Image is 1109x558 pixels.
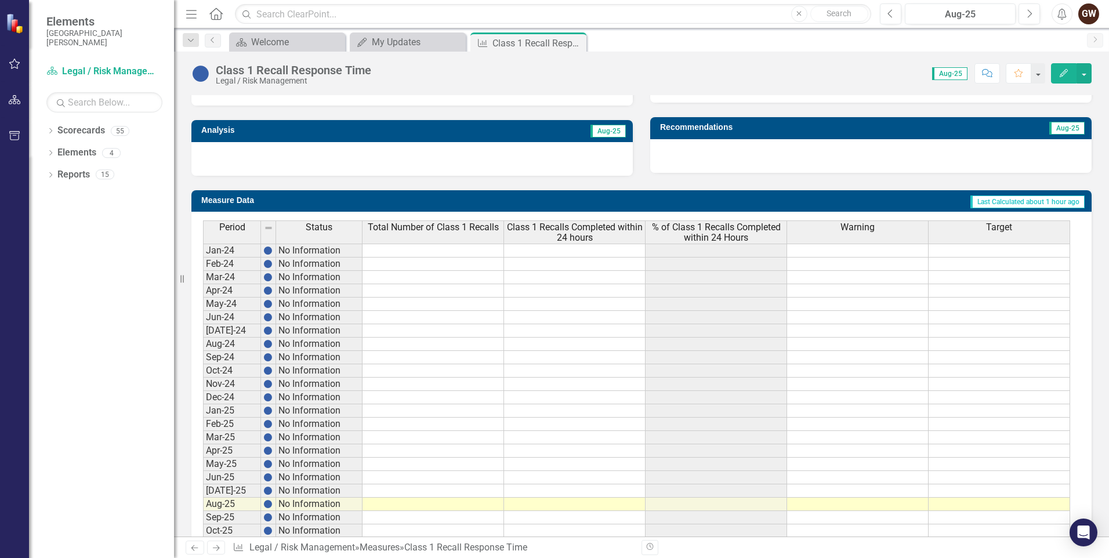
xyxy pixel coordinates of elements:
[264,223,273,233] img: 8DAGhfEEPCf229AAAAAElFTkSuQmCC
[102,148,121,158] div: 4
[203,258,261,271] td: Feb-24
[905,3,1016,24] button: Aug-25
[970,195,1085,208] span: Last Calculated about 1 hour ago
[263,486,273,495] img: BgCOk07PiH71IgAAAABJRU5ErkJggg==
[203,431,261,444] td: Mar-25
[46,65,162,78] a: Legal / Risk Management
[203,404,261,418] td: Jan-25
[216,77,371,85] div: Legal / Risk Management
[276,258,363,271] td: No Information
[46,15,162,28] span: Elements
[932,67,967,80] span: Aug-25
[203,484,261,498] td: [DATE]-25
[191,64,210,83] img: No Information
[276,378,363,391] td: No Information
[263,246,273,255] img: BgCOk07PiH71IgAAAABJRU5ErkJggg==
[263,353,273,362] img: BgCOk07PiH71IgAAAABJRU5ErkJggg==
[203,311,261,324] td: Jun-24
[276,324,363,338] td: No Information
[263,339,273,349] img: BgCOk07PiH71IgAAAABJRU5ErkJggg==
[203,458,261,471] td: May-25
[263,326,273,335] img: BgCOk07PiH71IgAAAABJRU5ErkJggg==
[263,433,273,442] img: BgCOk07PiH71IgAAAABJRU5ErkJggg==
[263,499,273,509] img: BgCOk07PiH71IgAAAABJRU5ErkJggg==
[203,284,261,298] td: Apr-24
[306,222,332,233] span: Status
[235,4,871,24] input: Search ClearPoint...
[276,351,363,364] td: No Information
[203,511,261,524] td: Sep-25
[276,244,363,258] td: No Information
[276,338,363,351] td: No Information
[232,35,342,49] a: Welcome
[909,8,1012,21] div: Aug-25
[203,364,261,378] td: Oct-24
[263,459,273,469] img: BgCOk07PiH71IgAAAABJRU5ErkJggg==
[203,351,261,364] td: Sep-24
[96,170,114,180] div: 15
[203,324,261,338] td: [DATE]-24
[46,28,162,48] small: [GEOGRAPHIC_DATA][PERSON_NAME]
[203,444,261,458] td: Apr-25
[360,542,400,553] a: Measures
[276,511,363,524] td: No Information
[263,299,273,309] img: BgCOk07PiH71IgAAAABJRU5ErkJggg==
[263,446,273,455] img: BgCOk07PiH71IgAAAABJRU5ErkJggg==
[263,273,273,282] img: BgCOk07PiH71IgAAAABJRU5ErkJggg==
[353,35,463,49] a: My Updates
[660,123,943,132] h3: Recommendations
[986,222,1012,233] span: Target
[263,366,273,375] img: BgCOk07PiH71IgAAAABJRU5ErkJggg==
[203,498,261,511] td: Aug-25
[251,35,342,49] div: Welcome
[201,126,405,135] h3: Analysis
[372,35,463,49] div: My Updates
[276,498,363,511] td: No Information
[203,471,261,484] td: Jun-25
[276,298,363,311] td: No Information
[263,259,273,269] img: BgCOk07PiH71IgAAAABJRU5ErkJggg==
[276,271,363,284] td: No Information
[276,431,363,444] td: No Information
[276,444,363,458] td: No Information
[1078,3,1099,24] button: GW
[276,458,363,471] td: No Information
[263,393,273,402] img: BgCOk07PiH71IgAAAABJRU5ErkJggg==
[827,9,851,18] span: Search
[492,36,584,50] div: Class 1 Recall Response Time
[263,473,273,482] img: BgCOk07PiH71IgAAAABJRU5ErkJggg==
[57,124,105,137] a: Scorecards
[203,418,261,431] td: Feb-25
[263,313,273,322] img: BgCOk07PiH71IgAAAABJRU5ErkJggg==
[203,244,261,258] td: Jan-24
[57,168,90,182] a: Reports
[590,125,626,137] span: Aug-25
[57,146,96,160] a: Elements
[276,311,363,324] td: No Information
[201,196,479,205] h3: Measure Data
[263,526,273,535] img: BgCOk07PiH71IgAAAABJRU5ErkJggg==
[810,6,868,22] button: Search
[249,542,355,553] a: Legal / Risk Management
[263,406,273,415] img: BgCOk07PiH71IgAAAABJRU5ErkJggg==
[368,222,499,233] span: Total Number of Class 1 Recalls
[276,524,363,538] td: No Information
[46,92,162,113] input: Search Below...
[276,364,363,378] td: No Information
[203,524,261,538] td: Oct-25
[276,404,363,418] td: No Information
[203,298,261,311] td: May-24
[276,484,363,498] td: No Information
[1070,519,1097,546] div: Open Intercom Messenger
[263,379,273,389] img: BgCOk07PiH71IgAAAABJRU5ErkJggg==
[276,418,363,431] td: No Information
[233,541,633,555] div: » »
[6,13,26,34] img: ClearPoint Strategy
[263,419,273,429] img: BgCOk07PiH71IgAAAABJRU5ErkJggg==
[840,222,875,233] span: Warning
[219,222,245,233] span: Period
[203,378,261,391] td: Nov-24
[648,222,784,242] span: % of Class 1 Recalls Completed within 24 Hours
[203,271,261,284] td: Mar-24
